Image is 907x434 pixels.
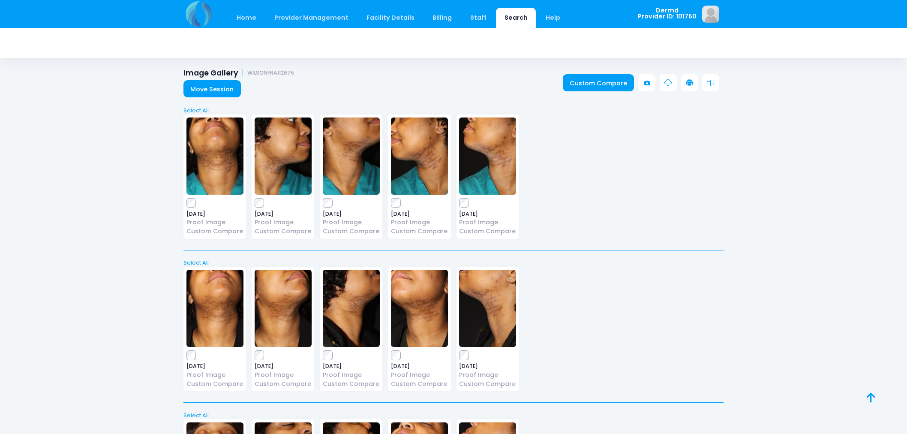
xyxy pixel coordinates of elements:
[459,380,516,389] a: Custom Compare
[186,371,243,380] a: Proof Image
[323,270,380,347] img: image
[323,211,380,217] span: [DATE]
[459,218,516,227] a: Proof Image
[255,218,312,227] a: Proof Image
[462,8,495,28] a: Staff
[391,371,448,380] a: Proof Image
[702,6,719,23] img: image
[186,364,243,369] span: [DATE]
[255,227,312,236] a: Custom Compare
[186,118,243,195] img: image
[323,371,380,380] a: Proof Image
[496,8,536,28] a: Search
[186,218,243,227] a: Proof Image
[255,270,312,347] img: image
[323,227,380,236] a: Custom Compare
[186,380,243,389] a: Custom Compare
[255,371,312,380] a: Proof Image
[183,80,241,97] a: Move Session
[459,364,516,369] span: [DATE]
[255,118,312,195] img: image
[186,227,243,236] a: Custom Compare
[323,218,380,227] a: Proof Image
[181,411,727,420] a: Select All
[266,8,357,28] a: Provider Management
[459,371,516,380] a: Proof Image
[459,227,516,236] a: Custom Compare
[563,74,634,91] a: Custom Compare
[391,211,448,217] span: [DATE]
[228,8,264,28] a: Home
[186,270,243,347] img: image
[391,118,448,195] img: image
[459,118,516,195] img: image
[186,211,243,217] span: [DATE]
[323,364,380,369] span: [DATE]
[391,364,448,369] span: [DATE]
[255,364,312,369] span: [DATE]
[459,270,516,347] img: image
[424,8,460,28] a: Billing
[459,211,516,217] span: [DATE]
[638,7,697,20] span: Dermd Provider ID: 101750
[391,218,448,227] a: Proof Image
[358,8,423,28] a: Facility Details
[391,227,448,236] a: Custom Compare
[255,380,312,389] a: Custom Compare
[181,106,727,115] a: Select All
[181,259,727,267] a: Select All
[247,70,294,76] small: WILSONFRA112675
[183,69,294,78] h1: Image Gallery
[323,380,380,389] a: Custom Compare
[323,118,380,195] img: image
[255,211,312,217] span: [DATE]
[538,8,569,28] a: Help
[391,380,448,389] a: Custom Compare
[391,270,448,347] img: image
